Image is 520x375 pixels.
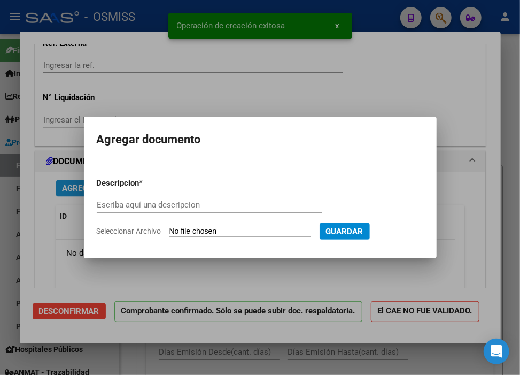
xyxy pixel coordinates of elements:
[97,227,161,235] span: Seleccionar Archivo
[320,223,370,240] button: Guardar
[326,227,363,236] span: Guardar
[97,177,195,189] p: Descripcion
[484,339,509,364] div: Open Intercom Messenger
[97,129,424,150] h2: Agregar documento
